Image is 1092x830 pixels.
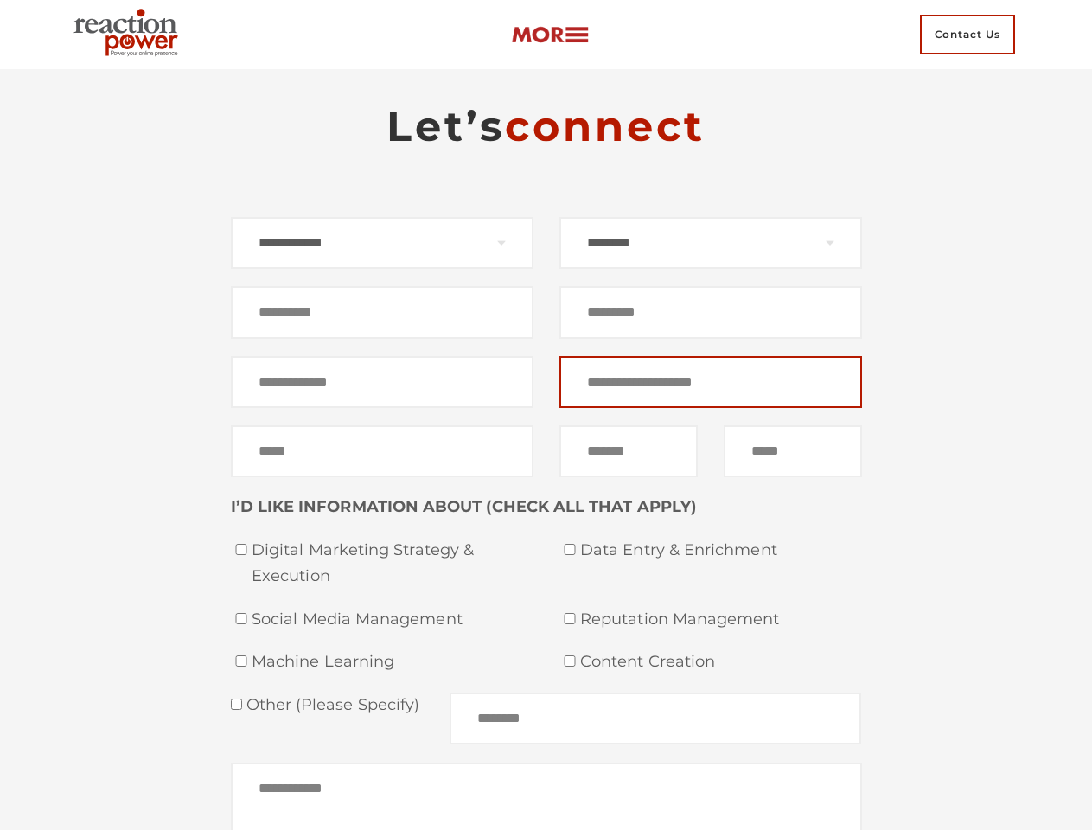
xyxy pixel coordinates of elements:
[505,101,706,151] span: connect
[231,100,862,152] h2: Let’s
[920,15,1015,54] span: Contact Us
[580,649,862,675] span: Content Creation
[252,649,533,675] span: Machine Learning
[580,607,862,633] span: Reputation Management
[242,695,420,714] span: Other (please specify)
[252,607,533,633] span: Social Media Management
[67,3,192,66] img: Executive Branding | Personal Branding Agency
[252,538,533,589] span: Digital Marketing Strategy & Execution
[511,25,589,45] img: more-btn.png
[580,538,862,564] span: Data Entry & Enrichment
[231,497,697,516] strong: I’D LIKE INFORMATION ABOUT (CHECK ALL THAT APPLY)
